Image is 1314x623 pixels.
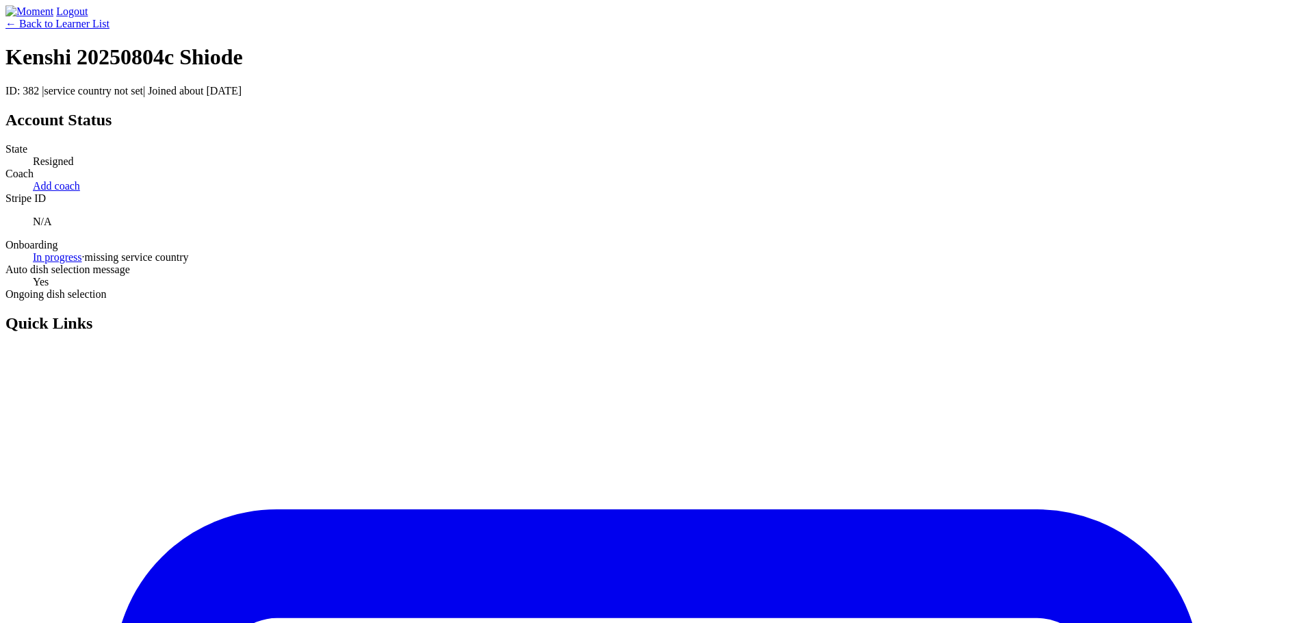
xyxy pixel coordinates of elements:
[5,288,1309,301] dt: Ongoing dish selection
[33,155,74,167] span: Resigned
[5,18,109,29] a: ← Back to Learner List
[5,111,1309,129] h2: Account Status
[5,264,1309,276] dt: Auto dish selection message
[82,251,85,263] span: ·
[33,216,1309,228] p: N/A
[85,251,189,263] span: missing service country
[5,314,1309,333] h2: Quick Links
[56,5,88,17] a: Logout
[5,5,53,18] img: Moment
[5,239,1309,251] dt: Onboarding
[5,143,1309,155] dt: State
[5,44,1309,70] h1: Kenshi 20250804c Shiode
[33,276,49,288] span: Yes
[5,192,1309,205] dt: Stripe ID
[5,85,1309,97] p: ID: 382 | | Joined about [DATE]
[5,168,1309,180] dt: Coach
[33,251,82,263] a: In progress
[44,85,143,97] span: service country not set
[33,180,80,192] a: Add coach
